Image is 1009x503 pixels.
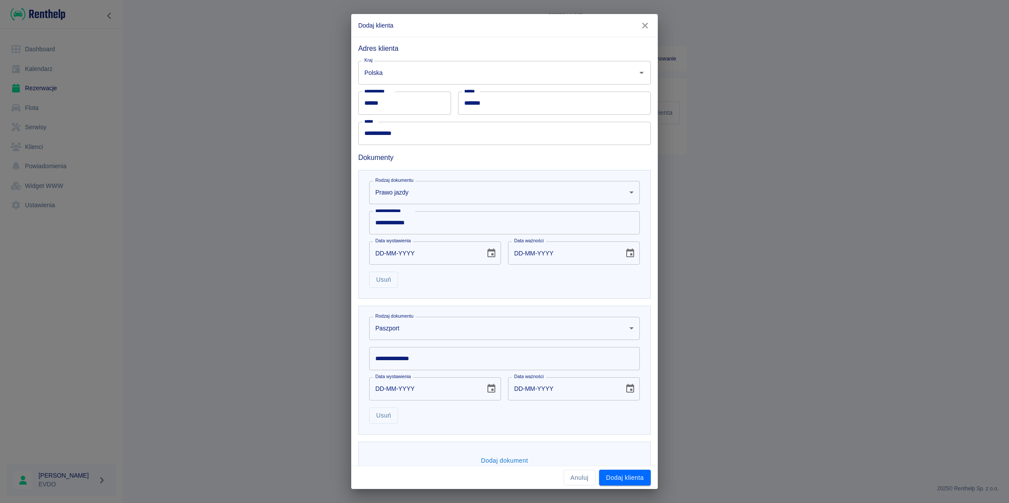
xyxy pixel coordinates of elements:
button: Otwórz [635,67,648,79]
button: Anuluj [564,470,596,486]
button: Choose date [483,244,500,262]
label: Data ważności [514,373,544,380]
h2: Dodaj klienta [351,14,658,37]
label: Data ważności [514,237,544,244]
input: DD-MM-YYYY [508,241,618,265]
button: Usuń [369,272,398,288]
label: Data wystawienia [375,237,411,244]
button: Dodaj dokument [477,453,532,469]
button: Choose date [621,244,639,262]
h6: Adres klienta [358,43,651,54]
input: DD-MM-YYYY [508,377,618,400]
button: Choose date [483,380,500,397]
label: Kraj [364,57,373,64]
button: Dodaj klienta [599,470,651,486]
div: Prawo jazdy [369,181,640,204]
h6: Dokumenty [358,152,651,163]
button: Usuń [369,407,398,424]
input: DD-MM-YYYY [369,241,479,265]
input: DD-MM-YYYY [369,377,479,400]
label: Rodzaj dokumentu [375,313,413,319]
div: Paszport [369,317,640,340]
button: Choose date [621,380,639,397]
label: Data wystawienia [375,373,411,380]
label: Rodzaj dokumentu [375,177,413,184]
